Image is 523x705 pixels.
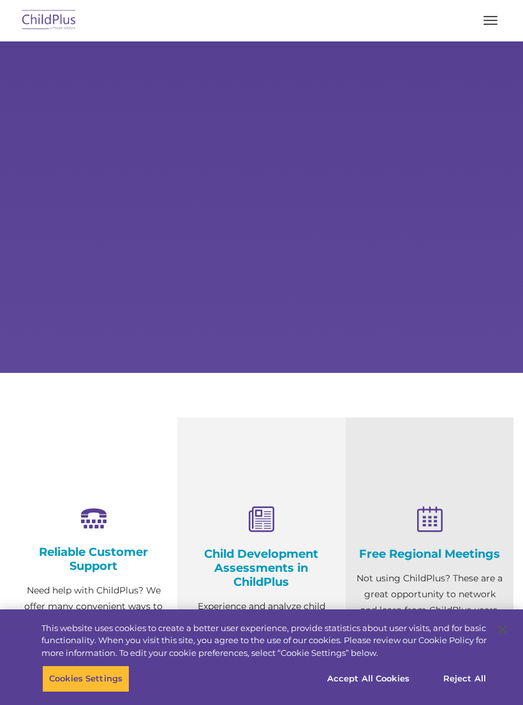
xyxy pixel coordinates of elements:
p: Need help with ChildPlus? We offer many convenient ways to contact our amazing Customer Support r... [19,583,168,694]
button: Close [489,616,517,644]
h4: Child Development Assessments in ChildPlus [187,547,335,589]
button: Cookies Settings [42,665,129,692]
button: Reject All [425,665,505,692]
button: Accept All Cookies [320,665,416,692]
h4: Free Regional Meetings [355,547,504,561]
p: Not using ChildPlus? These are a great opportunity to network and learn from ChildPlus users. Fin... [355,571,504,650]
p: Experience and analyze child assessments and Head Start data management in one system with zero c... [187,599,335,694]
img: ChildPlus by Procare Solutions [19,6,79,36]
h4: Reliable Customer Support [19,545,168,573]
div: This website uses cookies to create a better user experience, provide statistics about user visit... [41,622,487,660]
